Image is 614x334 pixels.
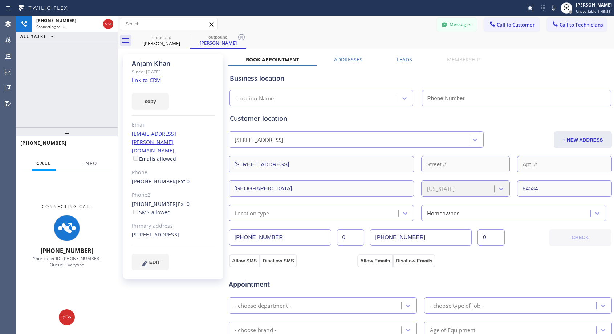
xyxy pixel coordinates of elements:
a: [PHONE_NUMBER] [132,200,178,207]
input: Ext. [337,229,364,246]
label: Addresses [334,56,362,63]
div: Anjam Khan [134,32,189,49]
button: Allow Emails [357,254,393,267]
button: + NEW ADDRESS [554,131,612,148]
div: Since: [DATE] [132,68,215,76]
input: Phone Number 2 [370,229,472,246]
span: Connecting call… [36,24,66,29]
div: Anjam Khan [132,59,215,68]
button: Mute [548,3,558,13]
span: [PHONE_NUMBER] [41,247,93,255]
label: SMS allowed [132,209,171,216]
label: Membership [447,56,480,63]
label: Leads [397,56,412,63]
input: Search [120,18,217,30]
input: SMS allowed [133,210,138,214]
input: Street # [421,156,510,172]
button: copy [132,93,169,110]
button: Hang up [103,19,113,29]
span: Ext: 0 [178,200,190,207]
button: Disallow Emails [393,254,435,267]
input: Phone Number [422,90,611,106]
div: Anjam Khan [191,32,245,48]
div: Email [132,121,215,129]
span: Your caller ID: [PHONE_NUMBER] Queue: Everyone [33,255,101,268]
button: Info [79,156,102,171]
span: ALL TASKS [20,34,46,39]
div: Phone [132,168,215,177]
span: Appointment [229,279,355,289]
button: Call to Customer [484,18,540,32]
label: Book Appointment [246,56,299,63]
a: link to CRM [132,76,161,84]
input: Ext. 2 [477,229,505,246]
button: Messages [437,18,477,32]
div: Customer location [230,114,611,123]
div: Age of Equipment [430,326,476,334]
div: - choose brand - [235,326,276,334]
a: [EMAIL_ADDRESS][PERSON_NAME][DOMAIN_NAME] [132,130,176,154]
div: - choose department - [235,301,291,310]
div: Primary address [132,222,215,230]
span: Info [83,160,97,167]
input: ZIP [517,180,612,197]
div: Business location [230,73,611,83]
input: City [229,180,414,197]
span: Call to Technicians [560,21,603,28]
span: Connecting Call [42,203,92,210]
div: [STREET_ADDRESS] [132,231,215,239]
input: Apt. # [517,156,612,172]
button: Allow SMS [229,254,260,267]
div: [PERSON_NAME] [191,40,245,46]
div: [PERSON_NAME] [134,40,189,47]
div: outbound [134,35,189,40]
a: [PHONE_NUMBER] [132,178,178,185]
input: Phone Number [229,229,331,246]
span: Unavailable | 49:55 [576,9,611,14]
span: EDIT [149,259,160,265]
span: Call to Customer [497,21,535,28]
button: EDIT [132,254,169,270]
div: [PERSON_NAME] [576,2,612,8]
button: Disallow SMS [260,254,297,267]
span: Ext: 0 [178,178,190,185]
label: Emails allowed [132,155,176,162]
div: - choose type of job - [430,301,484,310]
input: Emails allowed [133,156,138,161]
div: [STREET_ADDRESS] [235,136,283,144]
div: Homeowner [427,209,459,217]
div: Phone2 [132,191,215,199]
button: CHECK [549,229,611,246]
input: Address [229,156,414,172]
button: Call [32,156,56,171]
span: [PHONE_NUMBER] [20,139,66,146]
div: outbound [191,34,245,40]
button: Call to Technicians [547,18,607,32]
span: [PHONE_NUMBER] [36,17,76,24]
button: ALL TASKS [16,32,61,41]
span: Call [36,160,52,167]
div: Location type [235,209,269,217]
button: Hang up [59,309,75,325]
div: Location Name [235,94,274,103]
